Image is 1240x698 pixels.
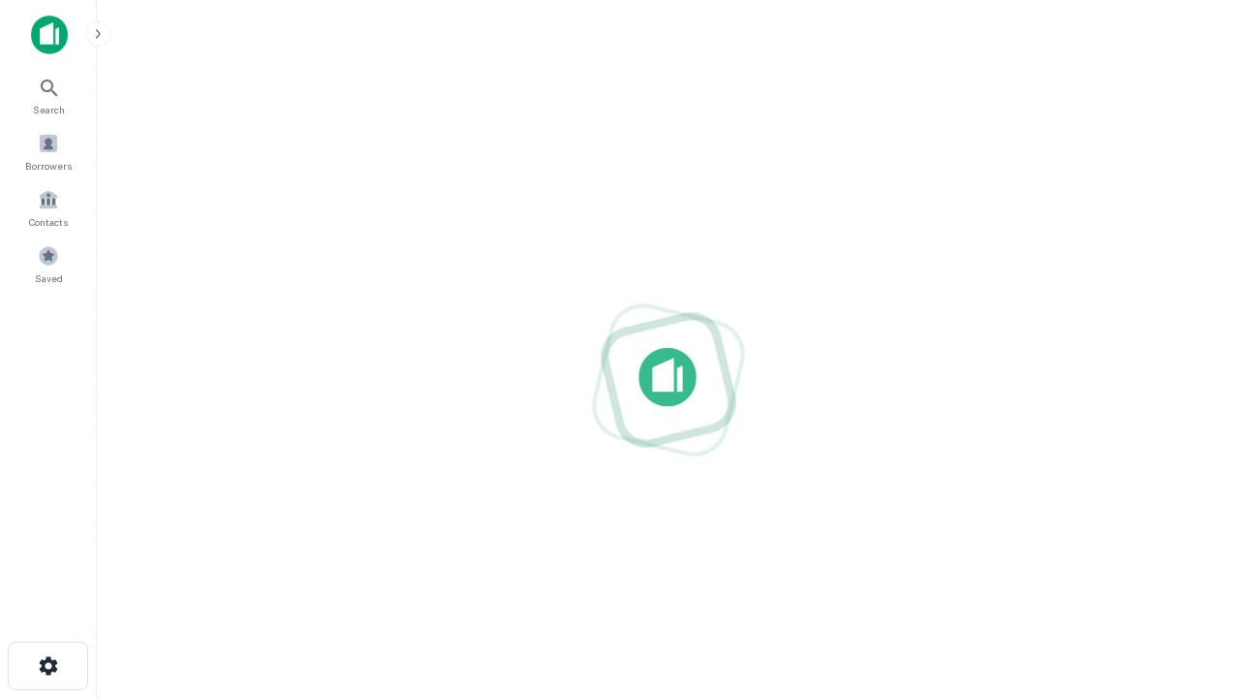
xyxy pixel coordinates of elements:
a: Search [6,69,91,121]
span: Saved [35,270,63,286]
span: Search [33,102,65,117]
img: capitalize-icon.png [31,16,68,54]
span: Borrowers [25,158,72,174]
a: Contacts [6,181,91,234]
span: Contacts [29,214,68,230]
a: Saved [6,238,91,290]
iframe: Chat Widget [1143,543,1240,636]
a: Borrowers [6,125,91,177]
